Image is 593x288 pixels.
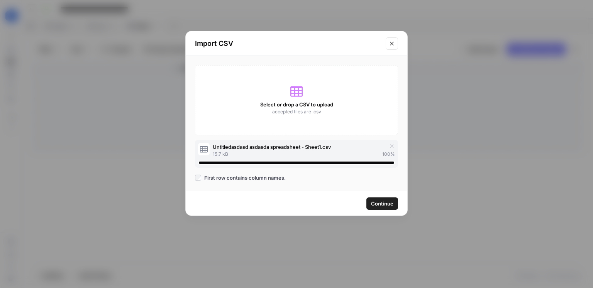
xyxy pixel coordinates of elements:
button: Continue [366,197,398,210]
span: Untitledasdasd asdasda spreadsheet - Sheet1.csv [213,143,331,151]
input: First row contains column names. [195,175,201,181]
span: accepted files are .csv [272,108,321,115]
h2: Import CSV [195,38,381,49]
span: First row contains column names. [204,174,286,182]
span: Continue [371,200,393,207]
span: 15.7 kB [213,151,228,158]
span: Select or drop a CSV to upload [260,101,333,108]
button: Close modal [386,37,398,50]
span: 100 % [382,151,395,158]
